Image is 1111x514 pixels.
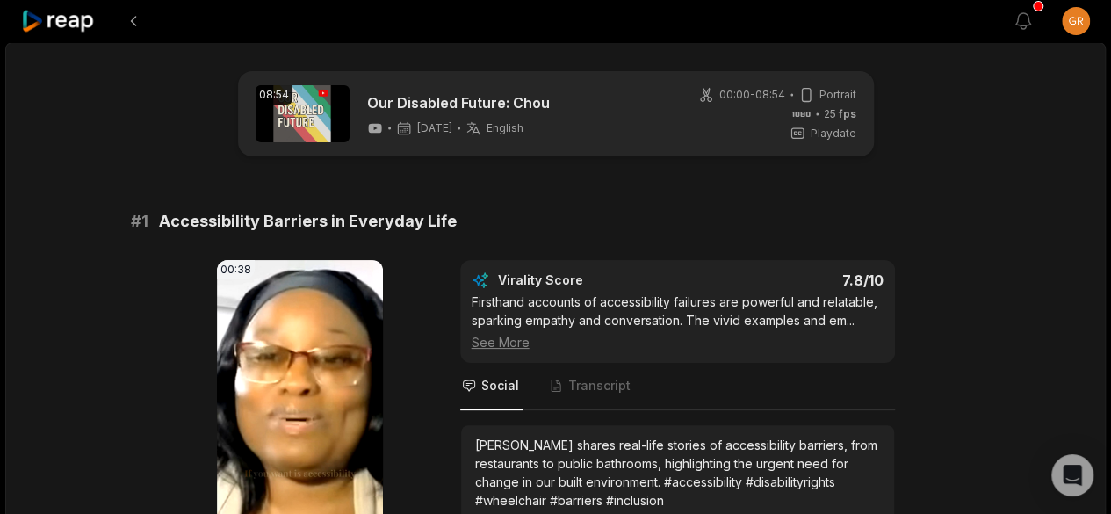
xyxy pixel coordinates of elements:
[568,377,631,395] span: Transcript
[472,293,884,351] div: Firsthand accounts of accessibility failures are powerful and relatable, sparking empathy and con...
[475,436,880,510] div: [PERSON_NAME] shares real-life stories of accessibility barriers, from restaurants to public bath...
[367,92,550,113] a: Our Disabled Future: Chou
[1051,454,1093,496] div: Open Intercom Messenger
[824,106,856,122] span: 25
[159,209,457,234] span: Accessibility Barriers in Everyday Life
[487,121,523,135] span: English
[811,126,856,141] span: Playdate
[131,209,148,234] span: # 1
[839,107,856,120] span: fps
[472,333,884,351] div: See More
[481,377,519,395] span: Social
[460,363,895,410] nav: Tabs
[719,87,785,103] span: 00:00 - 08:54
[417,121,452,135] span: [DATE]
[819,87,856,103] span: Portrait
[695,271,884,289] div: 7.8 /10
[498,271,687,289] div: Virality Score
